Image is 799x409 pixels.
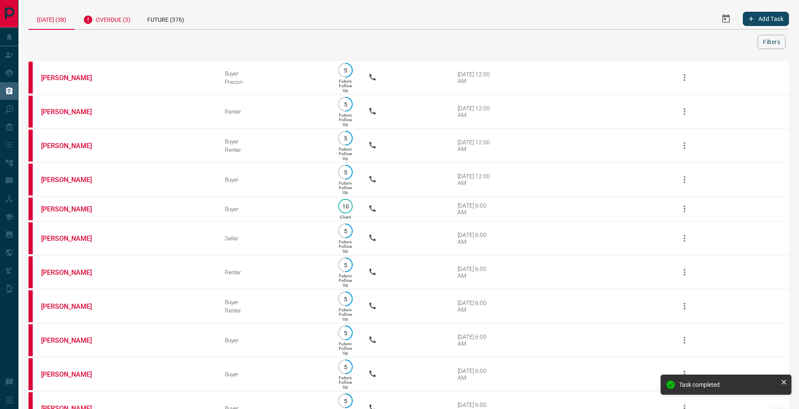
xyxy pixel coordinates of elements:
[342,296,349,302] p: 5
[340,215,351,219] p: Client
[339,375,352,389] p: Future Follow Up
[29,164,33,195] div: property.ca
[458,202,493,216] div: [DATE] 6:00 AM
[225,269,323,276] div: Renter
[29,256,33,288] div: property.ca
[41,268,104,276] a: [PERSON_NAME]
[225,108,323,115] div: Renter
[225,70,323,77] div: Buyer
[41,176,104,184] a: [PERSON_NAME]
[225,146,323,153] div: Renter
[29,96,33,128] div: property.ca
[342,67,349,73] p: 5
[679,381,777,388] div: Task completed
[339,181,352,195] p: Future Follow Up
[225,307,323,314] div: Renter
[342,398,349,404] p: 5
[339,274,352,287] p: Future Follow Up
[342,262,349,268] p: 5
[458,173,493,186] div: [DATE] 12:00 AM
[225,235,323,242] div: Seller
[342,228,349,234] p: 5
[41,74,104,82] a: [PERSON_NAME]
[342,203,349,209] p: 10
[41,205,104,213] a: [PERSON_NAME]
[29,198,33,220] div: property.ca
[342,169,349,175] p: 5
[139,8,193,29] div: Future (376)
[339,147,352,161] p: Future Follow Up
[41,108,104,116] a: [PERSON_NAME]
[339,240,352,253] p: Future Follow Up
[458,139,493,152] div: [DATE] 12:00 AM
[458,232,493,245] div: [DATE] 6:00 AM
[225,299,323,305] div: Buyer
[743,12,789,26] button: Add Task
[716,9,736,29] button: Select Date Range
[757,35,786,49] button: Filters
[458,266,493,279] div: [DATE] 6:00 AM
[41,370,104,378] a: [PERSON_NAME]
[225,78,323,85] div: Precon
[458,105,493,118] div: [DATE] 12:00 AM
[29,324,33,356] div: property.ca
[342,101,349,107] p: 5
[29,130,33,162] div: property.ca
[225,176,323,183] div: Buyer
[41,142,104,150] a: [PERSON_NAME]
[458,71,493,84] div: [DATE] 12:00 AM
[41,336,104,344] a: [PERSON_NAME]
[342,135,349,141] p: 5
[29,222,33,254] div: property.ca
[342,330,349,336] p: 5
[75,8,139,29] div: Overdue (3)
[342,364,349,370] p: 5
[225,138,323,145] div: Buyer
[225,337,323,344] div: Buyer
[225,371,323,378] div: Buyer
[339,341,352,355] p: Future Follow Up
[29,358,33,390] div: property.ca
[41,302,104,310] a: [PERSON_NAME]
[458,300,493,313] div: [DATE] 6:00 AM
[41,234,104,242] a: [PERSON_NAME]
[458,333,493,347] div: [DATE] 6:00 AM
[339,307,352,321] p: Future Follow Up
[339,113,352,127] p: Future Follow Up
[339,79,352,93] p: Future Follow Up
[225,206,323,212] div: Buyer
[458,367,493,381] div: [DATE] 6:00 AM
[29,290,33,322] div: property.ca
[29,62,33,94] div: property.ca
[29,8,75,30] div: [DATE] (38)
